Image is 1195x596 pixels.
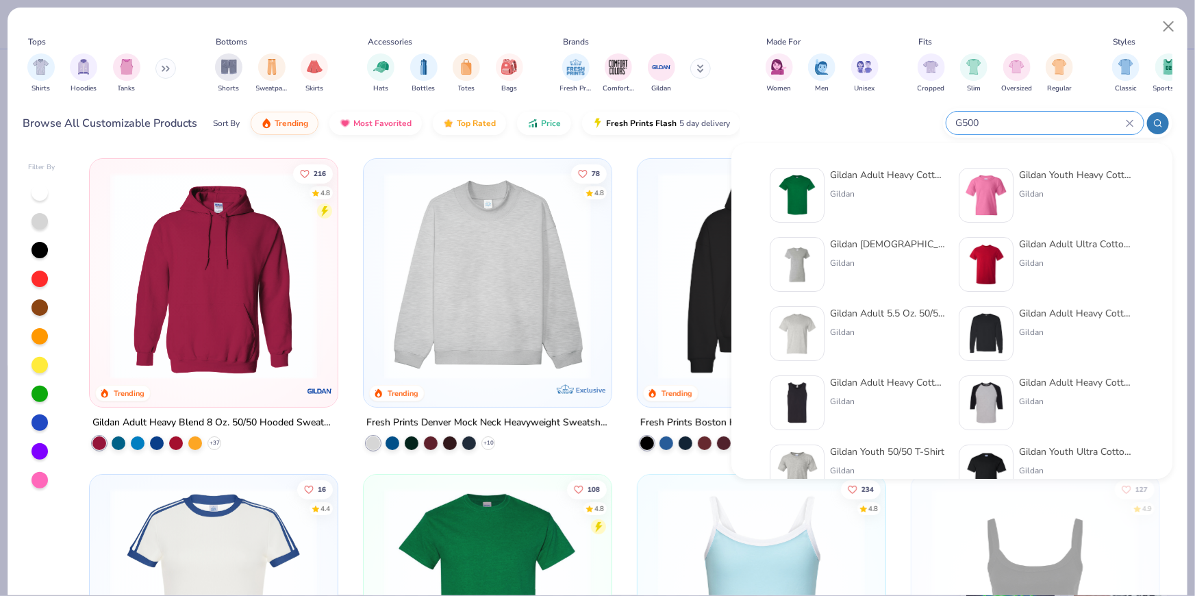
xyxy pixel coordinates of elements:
[648,53,675,94] div: filter for Gildan
[301,53,328,94] button: filter button
[113,53,140,94] button: filter button
[320,504,329,514] div: 4.4
[776,382,818,424] img: 88a44a92-e2a5-4f89-8212-3978ff1d2bb4
[292,164,332,183] button: Like
[70,53,97,94] div: filter for Hoodies
[324,173,544,380] img: a164e800-7022-4571-a324-30c76f641635
[766,53,793,94] button: filter button
[608,57,629,77] img: Comfort Colors Image
[851,53,879,94] button: filter button
[560,84,592,94] span: Fresh Prints
[368,36,413,48] div: Accessories
[453,53,480,94] button: filter button
[443,118,454,129] img: TopRated.gif
[301,53,328,94] div: filter for Skirts
[776,174,818,216] img: db319196-8705-402d-8b46-62aaa07ed94f
[27,53,55,94] button: filter button
[594,188,603,198] div: 4.8
[317,486,325,493] span: 16
[307,59,323,75] img: Skirts Image
[815,84,829,94] span: Men
[1156,14,1182,40] button: Close
[1118,59,1134,75] img: Classic Image
[1019,375,1134,390] div: Gildan Adult Heavy Cotton™ 5.3 Oz. 3/4-Raglan Sleeve T-Shirt
[320,188,329,198] div: 4.8
[71,84,97,94] span: Hoodies
[367,53,394,94] div: filter for Hats
[119,59,134,75] img: Tanks Image
[1001,53,1032,94] button: filter button
[594,504,603,514] div: 4.8
[113,53,140,94] div: filter for Tanks
[33,59,49,75] img: Shirts Image
[1019,306,1134,321] div: Gildan Adult Heavy Cotton 5.3 Oz. Long-Sleeve T-Shirt
[412,84,436,94] span: Bottles
[808,53,835,94] button: filter button
[563,36,589,48] div: Brands
[483,439,493,447] span: + 10
[353,118,412,129] span: Most Favorited
[297,480,332,499] button: Like
[1052,59,1068,75] img: Regular Image
[918,53,945,94] div: filter for Cropped
[857,59,872,75] img: Unisex Image
[1019,445,1134,459] div: Gildan Youth Ultra Cotton® T-Shirt
[1047,84,1072,94] span: Regular
[591,170,599,177] span: 78
[517,112,571,135] button: Price
[965,312,1007,355] img: eeb6cdad-aebe-40d0-9a4b-833d0f822d02
[570,164,606,183] button: Like
[965,174,1007,216] img: db3463ef-4353-4609-ada1-7539d9cdc7e6
[855,84,875,94] span: Unisex
[1019,237,1134,251] div: Gildan Adult Ultra Cotton 6 Oz. T-Shirt
[501,59,516,75] img: Bags Image
[216,36,248,48] div: Bottoms
[1112,53,1140,94] div: filter for Classic
[598,173,818,380] img: a90f7c54-8796-4cb2-9d6e-4e9644cfe0fe
[587,486,599,493] span: 108
[256,53,288,94] div: filter for Sweatpants
[70,53,97,94] button: filter button
[1009,59,1024,75] img: Oversized Image
[221,59,237,75] img: Shorts Image
[1046,53,1073,94] div: filter for Regular
[256,84,288,94] span: Sweatpants
[965,382,1007,424] img: 9278ce09-0d59-4a10-a90b-5020d43c2e95
[256,53,288,94] button: filter button
[366,414,609,432] div: Fresh Prints Denver Mock Neck Heavyweight Sweatshirt
[496,53,523,94] div: filter for Bags
[1142,504,1151,514] div: 4.9
[776,451,818,493] img: 12c717a8-bff4-429b-8526-ab448574c88c
[305,84,323,94] span: Skirts
[808,53,835,94] div: filter for Men
[776,243,818,286] img: f353747f-df2b-48a7-9668-f657901a5e3e
[1019,464,1134,477] div: Gildan
[1153,53,1185,94] button: filter button
[373,59,389,75] img: Hats Image
[648,53,675,94] button: filter button
[966,59,981,75] img: Slim Image
[1046,53,1073,94] button: filter button
[603,84,634,94] span: Comfort Colors
[868,504,877,514] div: 4.8
[651,173,872,380] img: 91acfc32-fd48-4d6b-bdad-a4c1a30ac3fc
[830,375,945,390] div: Gildan Adult Heavy Cotton 5.3 Oz. Tank
[830,188,945,200] div: Gildan
[215,53,242,94] button: filter button
[767,84,792,94] span: Women
[306,377,334,405] img: Gildan logo
[830,306,945,321] div: Gildan Adult 5.5 Oz. 50/50 T-Shirt
[340,118,351,129] img: most_fav.gif
[560,53,592,94] button: filter button
[1019,188,1134,200] div: Gildan
[410,53,438,94] button: filter button
[679,116,730,132] span: 5 day delivery
[1019,168,1134,182] div: Gildan Youth Heavy Cotton 5.3 Oz. T-Shirt
[1161,59,1177,75] img: Sportswear Image
[918,53,945,94] button: filter button
[965,243,1007,286] img: 3c1a081b-6ca8-4a00-a3b6-7ee979c43c2b
[1135,486,1147,493] span: 127
[830,395,945,408] div: Gildan
[651,84,671,94] span: Gildan
[453,53,480,94] div: filter for Totes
